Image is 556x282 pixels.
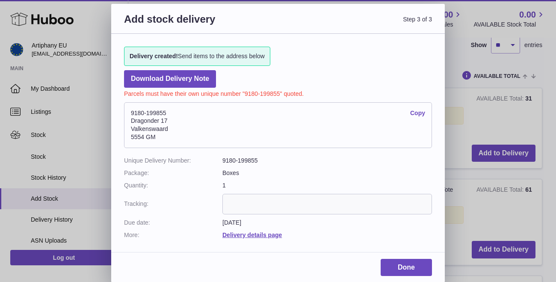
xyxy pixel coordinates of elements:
[222,157,432,165] dd: 9180-199855
[124,157,222,165] dt: Unique Delivery Number:
[130,53,178,59] strong: Delivery created!
[124,219,222,227] dt: Due date:
[124,102,432,148] address: 9180-199855 Dragonder 17 Valkenswaard 5554 GM
[124,88,432,98] p: Parcels must have their own unique number "9180-199855" quoted.
[222,219,432,227] dd: [DATE]
[222,232,282,238] a: Delivery details page
[130,52,265,60] span: Send items to the address below
[222,169,432,177] dd: Boxes
[124,12,278,36] h3: Add stock delivery
[124,169,222,177] dt: Package:
[124,231,222,239] dt: More:
[222,181,432,190] dd: 1
[124,194,222,214] dt: Tracking:
[278,12,432,36] span: Step 3 of 3
[410,109,425,117] a: Copy
[124,181,222,190] dt: Quantity:
[381,259,432,276] a: Done
[124,70,216,88] a: Download Delivery Note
